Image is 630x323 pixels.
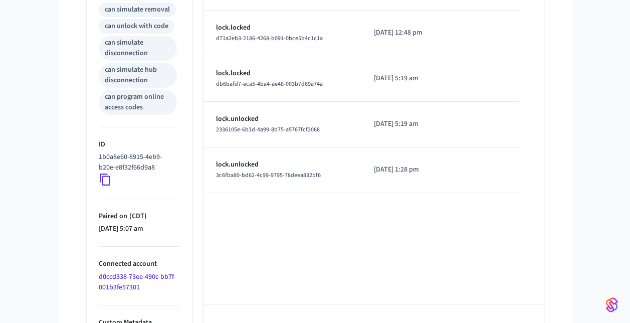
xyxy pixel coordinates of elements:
[374,165,438,175] p: [DATE] 1:28 pm
[216,171,321,180] span: 3c6fba80-bd62-4c99-9795-78deea832bf6
[105,65,171,86] div: can simulate hub disconnection
[105,38,171,59] div: can simulate disconnection
[374,28,438,38] p: [DATE] 12:48 pm
[99,224,180,234] p: [DATE] 5:07 am
[99,272,176,292] a: d0ccd338-73ee-490c-bb7f-001b3fe57301
[606,297,618,313] img: SeamLogoGradient.69752ec5.svg
[216,159,350,170] p: lock.unlocked
[105,21,168,32] div: can unlock with code
[216,68,350,79] p: lock.locked
[127,211,147,221] span: ( CDT )
[216,80,323,88] span: db6bafd7-eca5-4ba4-ae48-003b7d69a74a
[216,34,323,43] span: d71a2eb3-2186-4268-b091-0bce5b4c1c1a
[99,139,180,150] p: ID
[99,211,180,222] p: Paired on
[374,73,438,84] p: [DATE] 5:19 am
[216,125,320,134] span: 2336105e-6b3d-4a99-8b75-a5767fcf2068
[216,23,350,33] p: lock.locked
[105,92,171,113] div: can program online access codes
[216,114,350,124] p: lock.unlocked
[99,152,176,173] p: 1b0a8e60-8915-4eb9-b20e-e8f32f66d9a8
[374,119,438,129] p: [DATE] 5:19 am
[99,259,180,269] p: Connected account
[105,5,170,15] div: can simulate removal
